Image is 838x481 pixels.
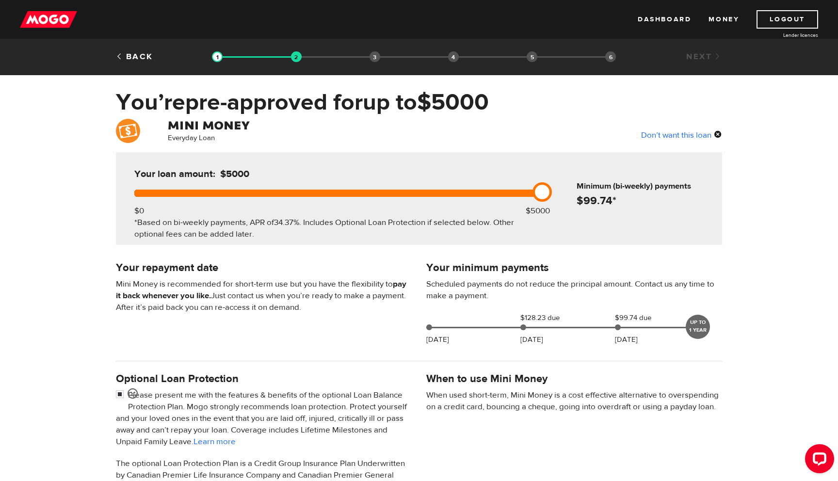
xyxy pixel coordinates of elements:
a: Money [709,10,739,29]
div: $0 [134,205,144,217]
h5: Your loan amount: [134,168,332,180]
span: $99.74 due [615,312,663,324]
h4: Your minimum payments [426,261,722,274]
span: 34.37% [274,217,299,228]
span: $5000 [417,88,489,117]
p: When used short-term, Mini Money is a cost effective alternative to overspending on a credit card... [426,389,722,413]
img: transparent-188c492fd9eaac0f573672f40bb141c2.gif [212,51,223,62]
span: $5000 [220,168,249,180]
h4: Optional Loan Protection [116,372,412,385]
img: mogo_logo-11ee424be714fa7cbb0f0f49df9e16ec.png [20,10,77,29]
div: UP TO 1 YEAR [686,315,710,339]
p: Mini Money is recommended for short-term use but you have the flexibility to Just contact us when... [116,278,412,313]
h4: $ [577,194,718,208]
a: Learn more [193,436,236,447]
h4: When to use Mini Money [426,372,548,385]
h1: You’re pre-approved for up to [116,90,722,115]
p: [DATE] [520,334,543,346]
span: 99.74 [583,193,612,208]
span: $128.23 due [520,312,569,324]
div: $5000 [526,205,550,217]
a: Next [686,51,722,62]
p: [DATE] [615,334,638,346]
input: <span class="smiley-face happy"></span> [116,389,128,401]
p: Scheduled payments do not reduce the principal amount. Contact us any time to make a payment. [426,278,722,302]
h6: Minimum (bi-weekly) payments [577,180,718,192]
b: pay it back whenever you like. [116,279,406,301]
h4: Your repayment date [116,261,412,274]
a: Lender licences [745,32,818,39]
a: Logout [757,10,818,29]
div: Don’t want this loan [641,128,722,141]
img: transparent-188c492fd9eaac0f573672f40bb141c2.gif [291,51,302,62]
a: Dashboard [638,10,691,29]
iframe: LiveChat chat widget [797,440,838,481]
p: Please present me with the features & benefits of the optional Loan Balance Protection Plan. Mogo... [116,389,412,448]
div: *Based on bi-weekly payments, APR of . Includes Optional Loan Protection if selected below. Other... [134,217,538,240]
a: Back [116,51,153,62]
p: [DATE] [426,334,449,346]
